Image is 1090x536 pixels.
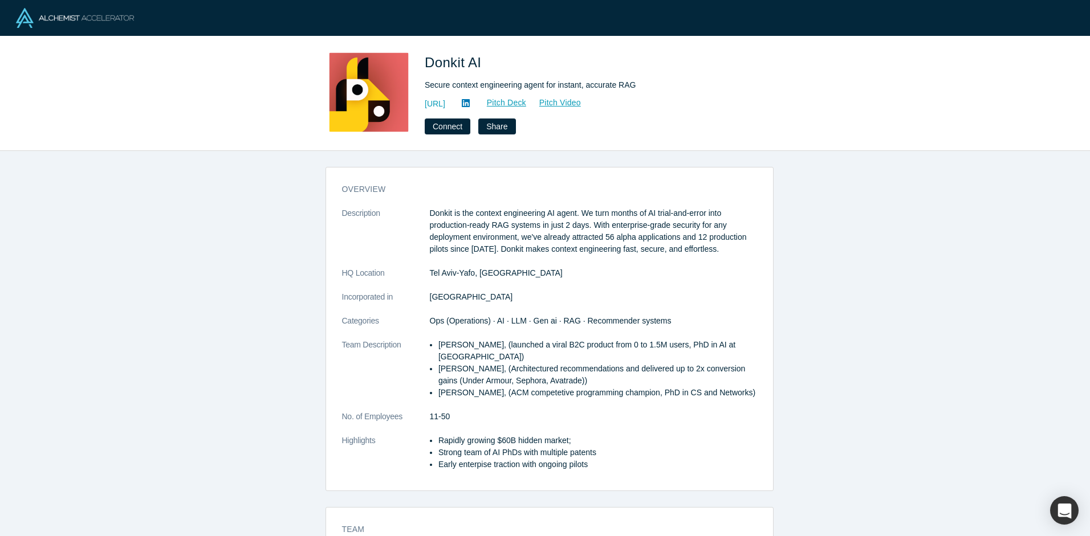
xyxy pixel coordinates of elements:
[342,291,430,315] dt: Incorporated in
[438,447,757,459] li: Strong team of AI PhDs with multiple patents
[478,118,515,134] button: Share
[342,339,430,411] dt: Team Description
[425,79,744,91] div: Secure context engineering agent for instant, accurate RAG
[430,411,757,423] dd: 11-50
[430,207,757,255] p: Donkit is the context engineering AI agent. We turn months of AI trial-and-error into production-...
[438,363,757,387] li: [PERSON_NAME], (Architectured recommendations and delivered up to 2x conversion gains (Under Armo...
[342,411,430,435] dt: No. of Employees
[342,183,741,195] h3: overview
[430,267,757,279] dd: Tel Aviv-Yafo, [GEOGRAPHIC_DATA]
[438,387,757,399] li: [PERSON_NAME], (ACM competetive programming champion, PhD in CS and Networks)
[527,96,581,109] a: Pitch Video
[342,435,430,482] dt: Highlights
[425,98,445,110] a: [URL]
[430,316,672,325] span: Ops (Operations) · AI · LLM · Gen ai · RAG · Recommender systems
[342,207,430,267] dt: Description
[342,267,430,291] dt: HQ Location
[342,315,430,339] dt: Categories
[329,52,409,132] img: Donkit AI's Logo
[430,291,757,303] dd: [GEOGRAPHIC_DATA]
[342,523,741,535] h3: Team
[425,118,470,134] button: Connect
[438,339,757,363] li: [PERSON_NAME], (launched a viral B2C product from 0 to 1.5M users, PhD in AI at [GEOGRAPHIC_DATA])
[16,8,134,28] img: Alchemist Logo
[438,459,757,470] li: Early enterpise traction with ongoing pilots
[474,96,527,109] a: Pitch Deck
[425,55,485,70] span: Donkit AI
[438,435,757,447] li: Rapidly growing $60B hidden market;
